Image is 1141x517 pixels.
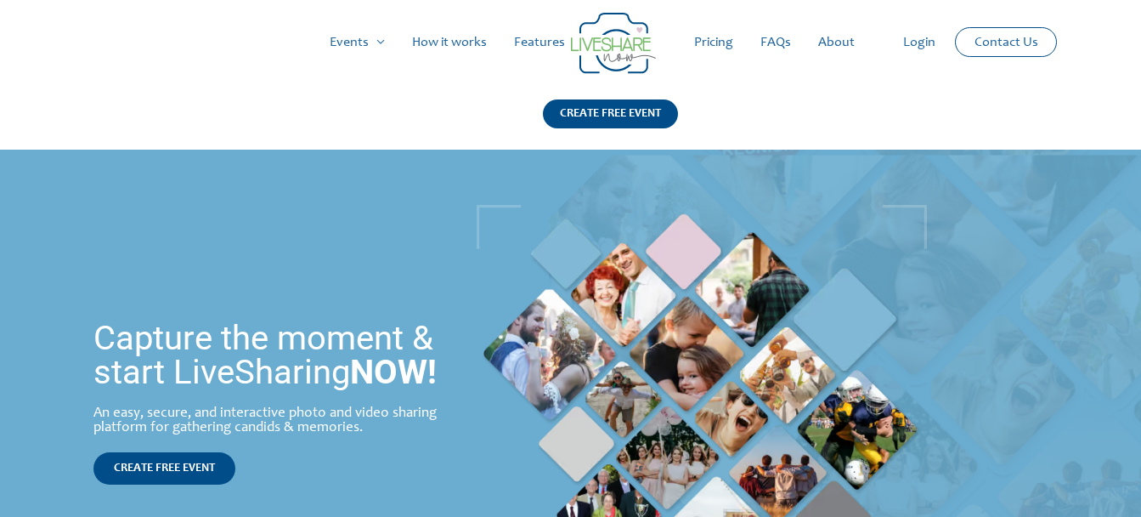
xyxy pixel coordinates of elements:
[681,15,747,70] a: Pricing
[350,352,437,392] strong: NOW!
[114,463,215,474] span: CREATE FREE EVENT
[747,15,805,70] a: FAQs
[316,15,398,70] a: Events
[890,15,949,70] a: Login
[543,99,678,128] div: CREATE FREE EVENT
[805,15,868,70] a: About
[543,99,678,150] a: CREATE FREE EVENT
[30,15,1111,70] nav: Site Navigation
[571,13,656,74] img: Group 14 | Live Photo Slideshow for Events | Create Free Events Album for Any Occasion
[500,15,579,70] a: Features
[93,406,451,435] div: An easy, secure, and interactive photo and video sharing platform for gathering candids & memories.
[398,15,500,70] a: How it works
[93,452,235,485] a: CREATE FREE EVENT
[93,321,451,389] h1: Capture the moment & start LiveSharing
[961,28,1052,56] a: Contact Us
